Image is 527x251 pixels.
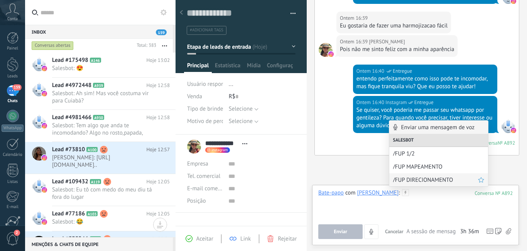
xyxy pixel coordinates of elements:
div: 892 [475,190,513,196]
div: Empresa [187,158,223,170]
span: Salesbot: Tem algo que anda te incomodando? Algo no rosto,papada, contorno, bigode chinês, lábios... [52,122,155,137]
div: Venda [187,90,223,103]
div: Tipo de brinde [187,103,223,115]
span: Entregue [414,99,434,106]
a: Lead #4972448 A939 Hoje 12:58 Salesbot: Ah sim! Mas você costuma vir para Cuiabá? [25,78,176,109]
span: A119 [90,179,101,184]
span: Salesbot: Eu tô com medo do meu diu tá fora do lugar [52,186,155,201]
span: com [345,189,356,197]
span: 159 [156,29,167,35]
div: Nubia Garcia [357,189,399,196]
span: A103 [86,211,98,216]
span: 2 [14,230,20,236]
span: Estatísticas [215,62,241,73]
div: Conversas abertas [32,41,74,50]
div: R$ [229,90,296,103]
div: Posição [187,195,223,207]
div: Enviar uma mensagem de voz [389,121,488,134]
span: Principal [187,62,209,73]
span: Salesbot: Ah sim! Mas você costuma vir para Cuiabá? [52,90,155,104]
span: A144 [90,236,101,241]
span: Tipo de brinde [187,106,223,112]
span: instagram [211,148,228,152]
div: A sessão de mensagens termina em [407,228,479,236]
span: Lead #109432 [52,178,88,186]
span: Lead #4981466 [52,114,91,121]
span: Usuário responsável [187,80,237,88]
span: Configurações [267,62,293,73]
span: : [399,189,400,197]
span: [PERSON_NAME]: [URL][DOMAIN_NAME].. [52,154,155,169]
span: Instagram [501,119,515,133]
div: Salesbot [389,134,488,147]
div: entendo perfeitamente como isso pode te incomodar, mas fique tranquila viu? Que eu posso te ajudar! [356,75,494,90]
span: Selecione [229,105,253,113]
span: Enviar [334,229,347,234]
span: Aceitar [196,235,213,242]
a: Lead #77186 A103 Hoje 12:05 Salesbot: 😂 [25,206,176,231]
a: Lead #175498 A146 Hoje 13:02 Salesbot: 😍 [25,53,176,77]
div: Se quiser, você poderia me passar seu whatsapp por gentileza? Para quando você precisar, tiver in... [356,106,494,130]
span: Hoje 13:02 [147,56,170,64]
button: Selecione [229,103,258,115]
a: Lead #4981466 A930 Hoje 12:58 Salesbot: Tem algo que anda te incomodando? Algo no rosto,papada, c... [25,110,176,142]
div: Ontem 16:39 [340,38,369,46]
span: Cancelar [385,228,404,235]
div: E-mail [2,205,24,210]
span: Salesbot: 😂 [52,218,155,225]
div: Calendário [2,152,24,157]
img: instagram.svg [42,66,47,71]
span: /FUP MAPEAMENTO [393,163,484,171]
span: Posição [187,198,206,204]
div: Motivo de perda [187,115,223,128]
div: Usuário responsável [187,78,223,90]
span: #adicionar tags [190,27,223,33]
img: instagram.svg [511,128,516,133]
span: A939 [93,83,104,88]
div: Chats [2,99,24,104]
img: instagram.svg [42,219,47,225]
span: /FUP DIRECIONAMENTO [393,176,478,184]
div: Total: 383 [133,42,156,50]
span: Hoje 12:58 [147,82,170,89]
div: WhatsApp [2,125,24,132]
span: Lead #535246 [52,235,88,243]
div: Listas [2,179,24,184]
span: Entregue [393,67,412,75]
button: Selecione [229,115,258,128]
span: Tel. comercial [187,172,220,180]
button: Tel. comercial [187,170,220,183]
div: Menções & Chats de equipe [25,237,173,251]
span: Instagram [385,99,407,106]
span: E-mail comercial [187,185,228,192]
button: Cancelar [382,224,407,239]
span: Hoje 12:05 [147,178,170,186]
span: Venda [187,93,202,100]
span: A146 [90,58,101,63]
span: Selecione [229,118,253,125]
span: A sessão de mensagens termina em: [407,228,458,236]
div: Leads [2,74,24,79]
span: 3h 36m [460,228,479,236]
img: instagram.svg [328,51,334,57]
img: instagram.svg [42,187,47,193]
span: Hoje 12:58 [147,114,170,121]
span: A100 [86,147,98,152]
span: Lead #77186 [52,210,85,218]
span: Lead #73810 [52,146,85,154]
span: Rejeitar [278,235,297,242]
span: ... [229,80,233,88]
span: Lead #175498 [52,56,88,64]
span: A930 [93,115,104,120]
button: E-mail comercial [187,183,223,195]
div: № A892 [498,140,515,146]
div: Eu gostaria de fazer uma harmojizacao fácil [340,22,448,30]
span: Hoje 12:57 [147,146,170,154]
div: Inbox [25,25,173,39]
span: Motivo de perda [187,118,227,124]
div: Ontem 16:40 [356,99,385,106]
span: Nubia Garcia [319,43,333,57]
div: Painel [2,46,24,51]
a: Lead #109432 A119 Hoje 12:05 Salesbot: Eu tô com medo do meu diu tá fora do lugar [25,174,176,206]
span: Hoje 11:45 [147,235,170,243]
